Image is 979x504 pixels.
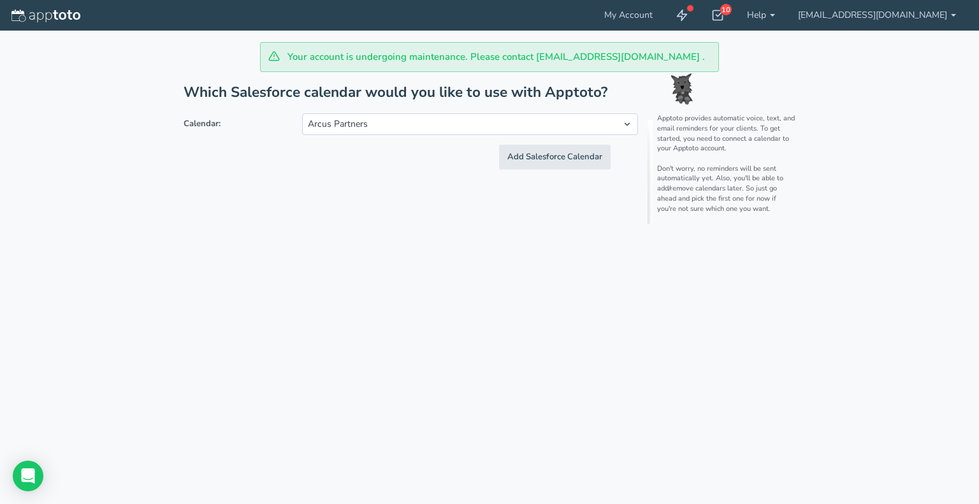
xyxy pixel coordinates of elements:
div: Open Intercom Messenger [13,461,43,491]
label: Calendar: [174,113,293,130]
img: toto-small.png [671,73,693,105]
h2: Which Salesforce calendar would you like to use with Apptoto? [184,85,795,101]
div: Apptoto provides automatic voice, text, and email reminders for your clients. To get started, you... [648,113,806,224]
div: Your account is undergoing maintenance. Please contact [EMAIL_ADDRESS][DOMAIN_NAME] . [260,42,719,72]
img: logo-apptoto--white.svg [11,10,80,22]
div: 10 [720,4,732,15]
button: Add Salesforce Calendar [499,145,611,169]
